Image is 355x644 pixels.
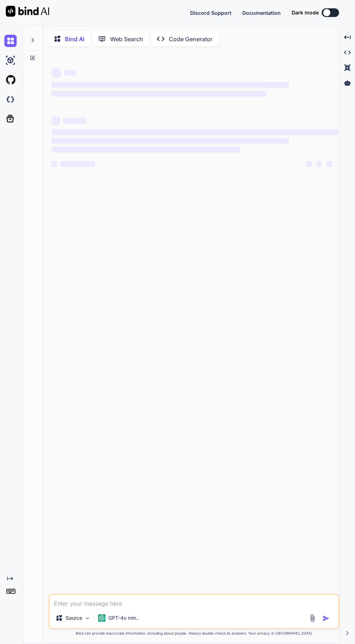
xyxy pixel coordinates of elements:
[65,35,84,43] p: Bind AI
[108,614,139,622] p: GPT-4o min..
[326,161,332,167] span: ‌
[51,147,241,153] span: ‌
[51,138,289,144] span: ‌
[6,6,49,17] img: Bind AI
[322,615,330,622] img: icon
[98,614,105,622] img: GPT-4o mini
[110,35,143,43] p: Web Search
[51,82,289,88] span: ‌
[242,10,281,16] span: Documentation
[242,9,281,17] button: Documentation
[51,129,338,135] span: ‌
[64,70,76,76] span: ‌
[4,74,17,86] img: githubLight
[292,9,319,16] span: Dark mode
[4,35,17,47] img: chat
[308,614,317,622] img: attachment
[49,631,339,636] p: Bind can provide inaccurate information, including about people. Always double-check its answers....
[60,161,95,167] span: ‌
[4,54,17,67] img: ai-studio
[190,10,231,16] span: Discord Support
[316,161,322,167] span: ‌
[51,161,57,167] span: ‌
[84,615,91,621] img: Pick Models
[4,93,17,106] img: darkCloudIdeIcon
[51,68,62,78] span: ‌
[190,9,231,17] button: Discord Support
[306,161,312,167] span: ‌
[51,116,60,125] span: ‌
[169,35,213,43] p: Code Generator
[63,118,86,124] span: ‌
[66,614,82,622] p: Source
[51,91,266,97] span: ‌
